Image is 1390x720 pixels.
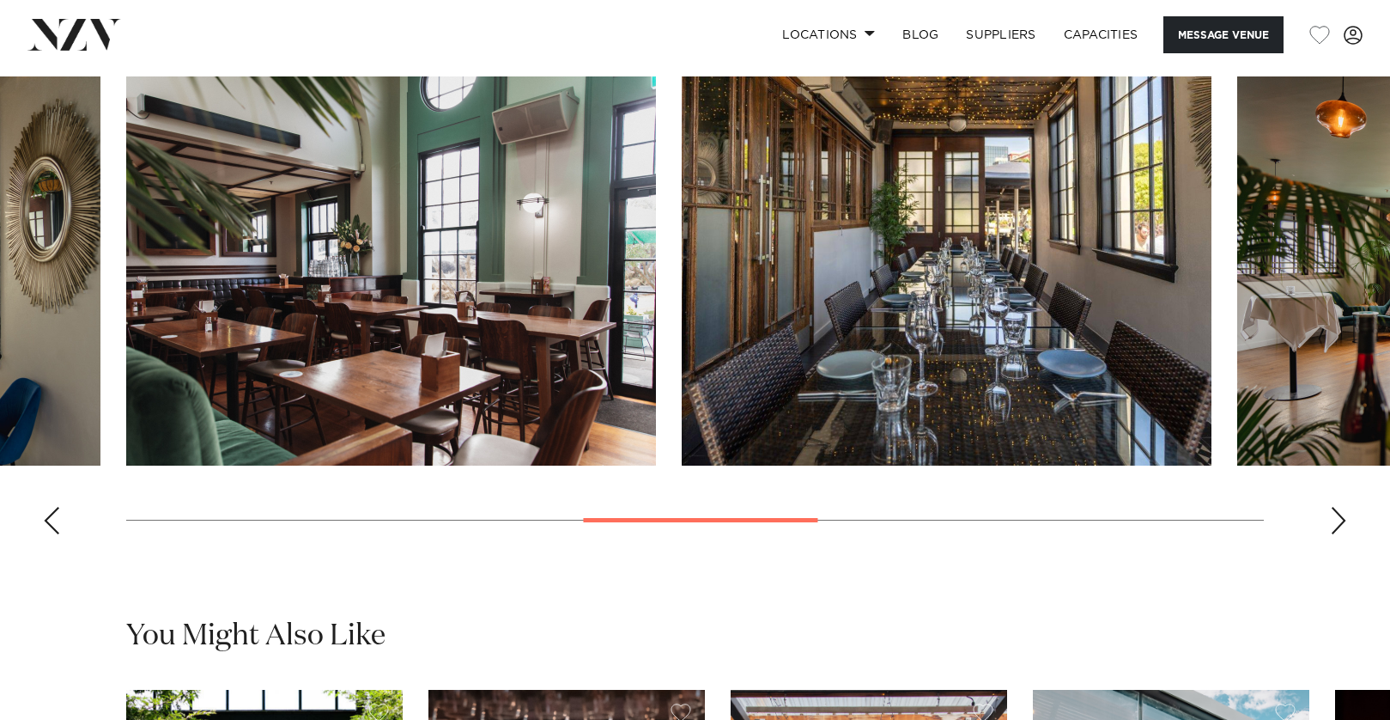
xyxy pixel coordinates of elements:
[889,16,952,53] a: BLOG
[1163,16,1284,53] button: Message Venue
[952,16,1049,53] a: SUPPLIERS
[768,16,889,53] a: Locations
[682,76,1211,466] swiper-slide: 6 / 10
[27,19,121,50] img: nzv-logo.png
[126,617,385,656] h2: You Might Also Like
[1050,16,1152,53] a: Capacities
[126,76,656,466] swiper-slide: 5 / 10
